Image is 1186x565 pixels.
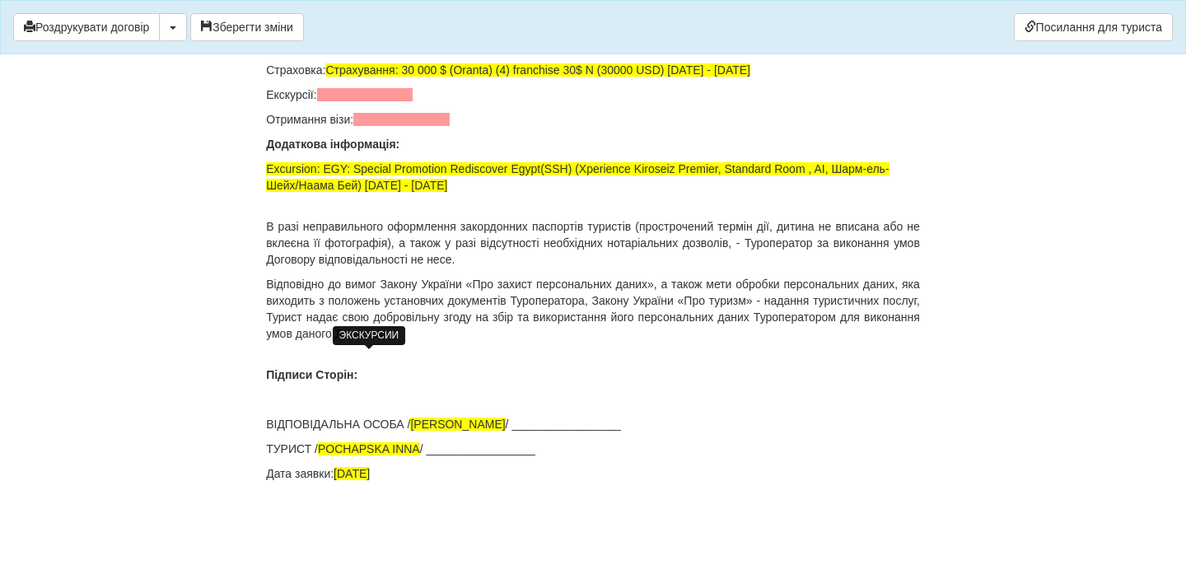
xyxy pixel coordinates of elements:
[333,326,406,345] div: ЭКСКУРСИИ
[266,62,920,78] p: Страховка:
[266,368,357,381] b: Підписи Сторін:
[266,86,920,103] p: Екскурсії:
[266,218,920,268] p: В разі неправильного оформлення закордонних паспортів туристів (прострочений термін дії, дитина н...
[1014,13,1173,41] a: Посилання для туриста
[266,441,920,457] p: ТУРИСТ / / _________________
[266,416,920,432] p: ВІДПОВІДАЛЬНА ОСОБА / / _________________
[325,63,750,77] span: Страхування: 30 000 $ (Oranta) (4) franchise 30$ N (30000 USD) [DATE] - [DATE]
[190,13,304,41] button: Зберегти зміни
[318,442,420,455] span: POCHAPSKA INNA
[334,467,370,480] span: [DATE]
[266,138,399,151] b: Додаткова інформація:
[13,13,160,41] button: Роздрукувати договір
[266,276,920,342] p: Відповідно до вимог Закону України «Про захист персональних даних», а також мети обробки персонал...
[266,465,920,482] p: Дата заявки:
[266,111,920,128] p: Отримання візи:
[410,418,505,431] span: [PERSON_NAME]
[266,162,889,192] span: Excursion: EGY: Special Promotion Rediscover Egypt(SSH) (Xperience Kiroseiz Premier, Standard Roo...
